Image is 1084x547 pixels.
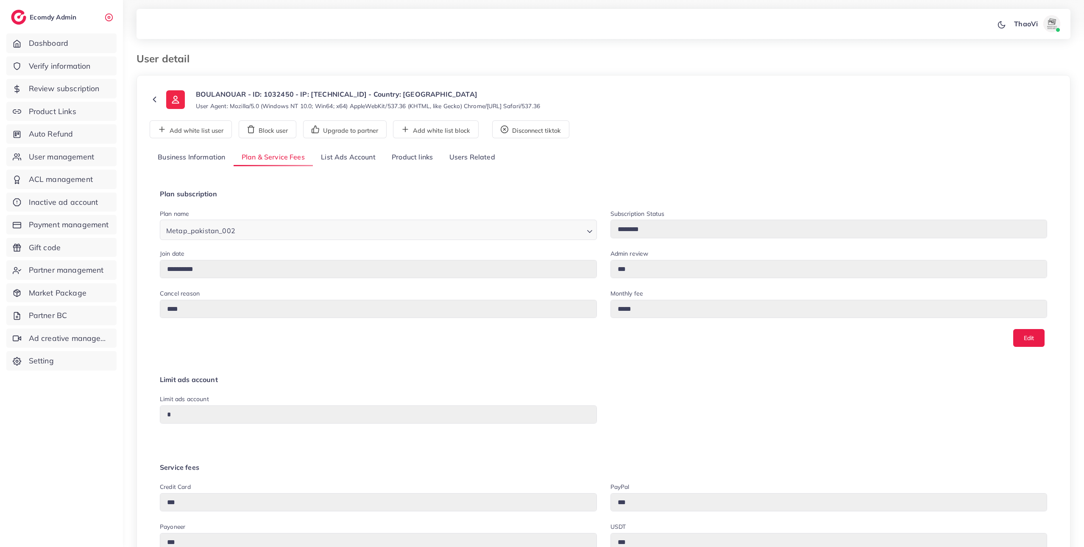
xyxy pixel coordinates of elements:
span: Verify information [29,61,91,72]
div: Search for option [160,220,597,240]
a: Product links [384,148,441,167]
span: User management [29,151,94,162]
label: Cancel reason [160,289,200,298]
span: Dashboard [29,38,68,49]
a: Setting [6,351,117,371]
small: User Agent: Mozilla/5.0 (Windows NT 10.0; Win64; x64) AppleWebKit/537.36 (KHTML, like Gecko) Chro... [196,102,540,110]
span: Review subscription [29,83,100,94]
label: Plan name [160,209,189,218]
label: USDT [610,522,626,531]
a: Dashboard [6,33,117,53]
span: Gift code [29,242,61,253]
span: Payment management [29,219,109,230]
a: Users Related [441,148,503,167]
img: avatar [1043,15,1060,32]
a: Payment management [6,215,117,234]
button: Disconnect tiktok [492,120,569,138]
a: Partner BC [6,306,117,325]
a: logoEcomdy Admin [11,10,78,25]
h4: Limit ads account [160,376,1047,384]
span: Product Links [29,106,76,117]
label: Subscription Status [610,209,665,218]
span: Partner management [29,265,104,276]
span: Partner BC [29,310,67,321]
a: Review subscription [6,79,117,98]
span: Auto Refund [29,128,73,140]
a: Market Package [6,283,117,303]
h4: Service fees [160,463,1047,472]
a: Inactive ad account [6,193,117,212]
label: Credit card [160,483,191,491]
h3: User detail [137,53,196,65]
p: BOULANOUAR - ID: 1032450 - IP: [TECHNICAL_ID] - Country: [GEOGRAPHIC_DATA] [196,89,540,99]
button: Add white list block [393,120,479,138]
a: Verify information [6,56,117,76]
label: Payoneer [160,522,185,531]
input: Search for option [238,223,583,237]
label: Limit ads account [160,395,209,403]
span: Metap_pakistan_002 [164,225,237,237]
h2: Ecomdy Admin [30,13,78,21]
img: ic-user-info.36bf1079.svg [166,90,185,109]
a: Business Information [150,148,234,167]
a: User management [6,147,117,167]
a: Plan & Service Fees [234,148,313,167]
img: logo [11,10,26,25]
span: Inactive ad account [29,197,98,208]
h4: Plan subscription [160,190,1047,198]
span: ACL management [29,174,93,185]
a: ThaoViavatar [1009,15,1064,32]
a: Ad creative management [6,329,117,348]
button: Block user [239,120,296,138]
a: ACL management [6,170,117,189]
a: Gift code [6,238,117,257]
button: Add white list user [150,120,232,138]
a: Partner management [6,260,117,280]
p: ThaoVi [1014,19,1038,29]
label: Admin review [610,249,649,258]
label: Join date [160,249,184,258]
span: Setting [29,355,54,366]
a: Product Links [6,102,117,121]
button: Upgrade to partner [303,120,387,138]
label: PayPal [610,483,630,491]
a: List Ads Account [313,148,384,167]
label: Monthly fee [610,289,644,298]
span: Ad creative management [29,333,110,344]
button: Edit [1013,329,1045,346]
span: Market Package [29,287,86,299]
a: Auto Refund [6,124,117,144]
